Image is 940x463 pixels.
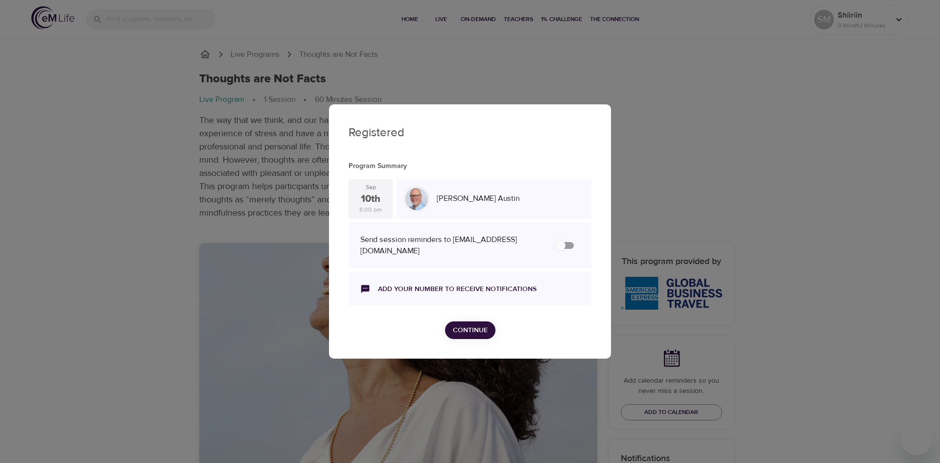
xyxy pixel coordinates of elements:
div: Sep [366,183,376,192]
a: Add your number to receive notifications [378,284,537,294]
p: Program Summary [349,161,591,171]
button: Continue [445,321,495,340]
span: Continue [453,324,488,337]
div: 5:00 pm [359,206,382,214]
div: [PERSON_NAME] Austin [433,189,587,208]
p: Registered [349,124,591,142]
div: Send session reminders to [EMAIL_ADDRESS][DOMAIN_NAME] [360,234,547,257]
div: 10th [361,192,380,206]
